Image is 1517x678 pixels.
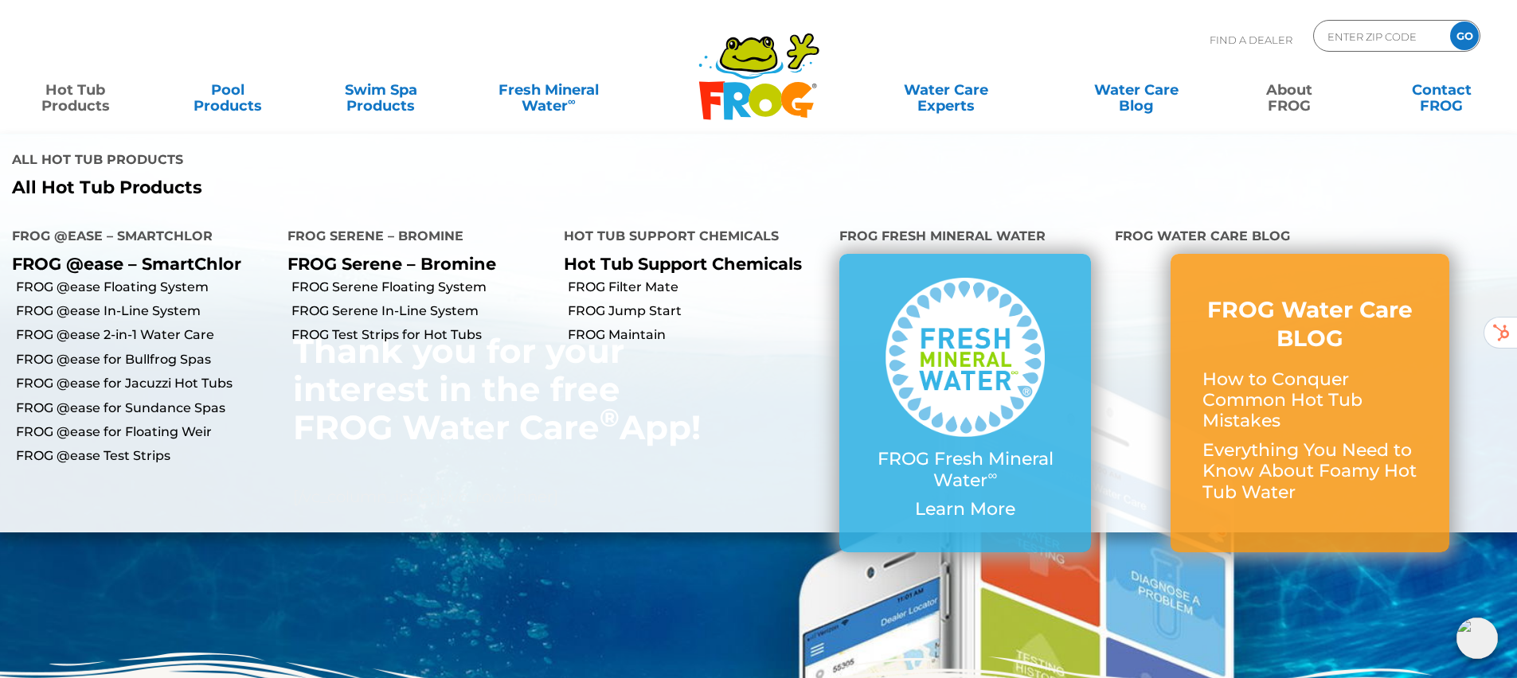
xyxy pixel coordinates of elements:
h4: Hot Tub Support Chemicals [564,222,815,254]
h4: FROG Fresh Mineral Water [839,222,1091,254]
h4: FROG Water Care Blog [1115,222,1505,254]
p: Everything You Need to Know About Foamy Hot Tub Water [1202,440,1417,503]
a: FROG @ease for Bullfrog Spas [16,351,276,368]
sup: ∞ [568,95,576,107]
a: FROG Fresh Mineral Water∞ Learn More [871,278,1059,528]
p: FROG Serene – Bromine [287,254,539,274]
a: FROG Test Strips for Hot Tubs [291,326,551,344]
p: Learn More [871,499,1059,520]
p: How to Conquer Common Hot Tub Mistakes [1202,369,1417,432]
a: FROG Water Care BLOG How to Conquer Common Hot Tub Mistakes Everything You Need to Know About Foa... [1202,295,1417,511]
input: Zip Code Form [1326,25,1433,48]
a: ContactFROG [1382,74,1501,106]
a: FROG Serene In-Line System [291,302,551,320]
p: FROG @ease – SmartChlor [12,254,264,274]
h4: FROG Serene – Bromine [287,222,539,254]
a: FROG @ease for Floating Weir [16,423,276,441]
a: FROG @ease Test Strips [16,447,276,465]
img: openIcon [1456,618,1498,659]
a: FROG @ease for Sundance Spas [16,399,276,417]
a: Fresh MineralWater∞ [474,74,623,106]
h4: All Hot Tub Products [12,146,747,177]
sup: ∞ [987,467,997,483]
p: Hot Tub Support Chemicals [564,254,815,274]
h4: FROG @ease – SmartChlor [12,222,264,254]
a: PoolProducts [169,74,287,106]
a: Water CareExperts [850,74,1042,106]
input: GO [1450,21,1479,50]
a: Swim SpaProducts [322,74,440,106]
a: FROG Jump Start [568,302,827,320]
a: Hot TubProducts [16,74,135,106]
p: FROG Fresh Mineral Water [871,449,1059,491]
a: FROG Filter Mate [568,279,827,296]
a: FROG Maintain [568,326,827,344]
a: FROG @ease for Jacuzzi Hot Tubs [16,375,276,392]
a: Water CareBlog [1077,74,1195,106]
a: All Hot Tub Products [12,177,747,198]
p: Find A Dealer [1210,20,1292,60]
a: FROG @ease Floating System [16,279,276,296]
a: FROG @ease 2-in-1 Water Care [16,326,276,344]
a: FROG Serene Floating System [291,279,551,296]
a: AboutFROG [1230,74,1348,106]
h3: FROG Water Care BLOG [1202,295,1417,353]
a: FROG @ease In-Line System [16,302,276,320]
